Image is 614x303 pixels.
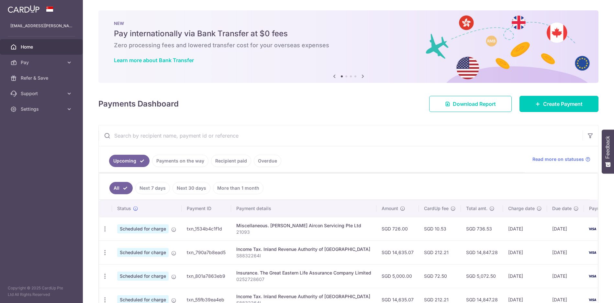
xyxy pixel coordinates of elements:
a: Overdue [254,155,281,167]
span: Scheduled for charge [117,248,169,257]
a: Learn more about Bank Transfer [114,57,194,63]
td: SGD 212.21 [419,241,461,264]
span: Due date [552,205,572,212]
a: All [109,182,133,194]
div: Income Tax. Inland Revenue Authority of [GEOGRAPHIC_DATA] [236,293,371,300]
td: SGD 14,847.28 [461,241,503,264]
a: Payments on the way [152,155,208,167]
p: NEW [114,21,583,26]
a: Read more on statuses [532,156,590,163]
span: Support [21,90,63,97]
span: Status [117,205,131,212]
span: Scheduled for charge [117,224,169,233]
span: Refer & Save [21,75,63,81]
td: SGD 10.53 [419,217,461,241]
p: 0252728607 [236,276,371,283]
td: SGD 726.00 [376,217,419,241]
h6: Zero processing fees and lowered transfer cost for your overseas expenses [114,41,583,49]
td: SGD 736.53 [461,217,503,241]
button: Feedback - Show survey [602,129,614,174]
h5: Pay internationally via Bank Transfer at $0 fees [114,28,583,39]
div: Income Tax. Inland Revenue Authority of [GEOGRAPHIC_DATA] [236,246,371,252]
td: [DATE] [503,217,547,241]
span: Home [21,44,63,50]
td: SGD 72.50 [419,264,461,288]
th: Payment ID [182,200,231,217]
a: Next 30 days [173,182,210,194]
a: Recipient paid [211,155,251,167]
span: Download Report [453,100,496,108]
img: CardUp [8,5,39,13]
td: [DATE] [547,264,584,288]
td: SGD 5,072.50 [461,264,503,288]
a: More than 1 month [213,182,263,194]
td: [DATE] [503,264,547,288]
p: 21093 [236,229,371,235]
span: Create Payment [543,100,583,108]
span: Feedback [605,136,611,159]
div: Miscellaneous. [PERSON_NAME] Aircon Servicing Pte Ltd [236,222,371,229]
td: txn_1534b4c1f1d [182,217,231,241]
td: [DATE] [503,241,547,264]
td: txn_801a7863eb9 [182,264,231,288]
td: SGD 5,000.00 [376,264,419,288]
span: Charge date [508,205,535,212]
a: Download Report [429,96,512,112]
span: Pay [21,59,63,66]
span: CardUp fee [424,205,449,212]
img: Bank transfer banner [98,10,598,83]
a: Next 7 days [135,182,170,194]
input: Search by recipient name, payment id or reference [99,125,583,146]
span: Amount [382,205,398,212]
th: Payment details [231,200,376,217]
p: [EMAIL_ADDRESS][PERSON_NAME][DOMAIN_NAME] [10,23,73,29]
img: Bank Card [586,272,599,280]
span: Read more on statuses [532,156,584,163]
p: S8832264I [236,252,371,259]
span: Settings [21,106,63,112]
td: txn_790a7b8ead5 [182,241,231,264]
td: [DATE] [547,217,584,241]
a: Upcoming [109,155,150,167]
img: Bank Card [586,225,599,233]
td: [DATE] [547,241,584,264]
img: Bank Card [586,249,599,256]
span: Total amt. [466,205,487,212]
span: Scheduled for charge [117,272,169,281]
h4: Payments Dashboard [98,98,179,110]
div: Insurance. The Great Eastern Life Assurance Company Limited [236,270,371,276]
td: SGD 14,635.07 [376,241,419,264]
a: Create Payment [519,96,598,112]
